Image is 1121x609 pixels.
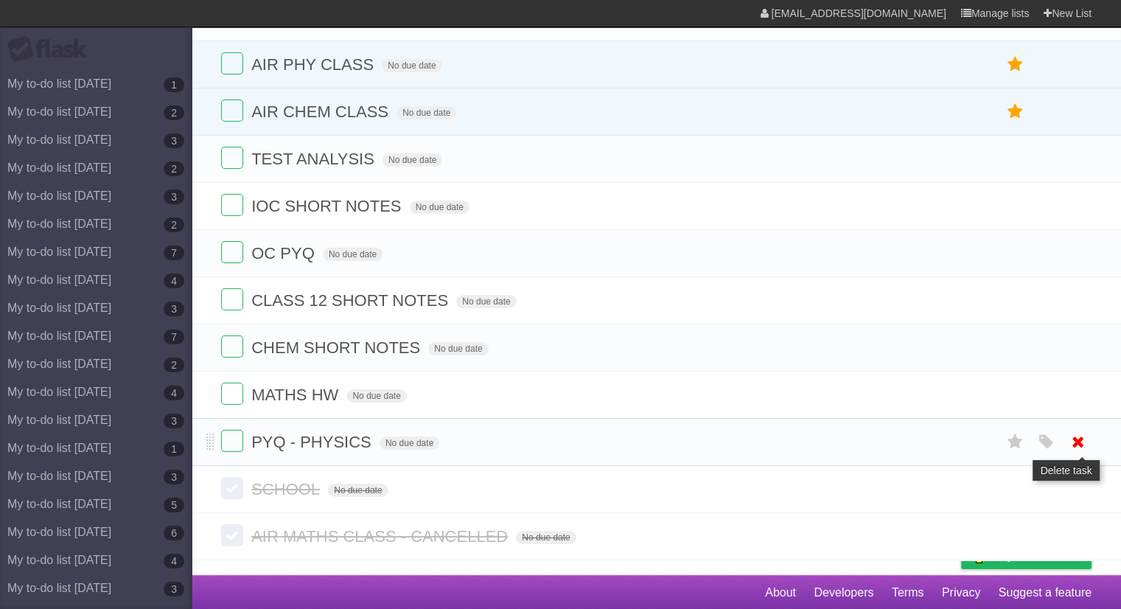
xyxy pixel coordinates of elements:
[221,288,243,310] label: Done
[164,442,184,456] b: 1
[164,274,184,288] b: 4
[382,59,441,72] span: No due date
[251,244,318,262] span: OC PYQ
[164,77,184,92] b: 1
[164,470,184,484] b: 3
[892,579,924,607] a: Terms
[410,201,469,214] span: No due date
[221,477,243,499] label: Done
[251,338,424,357] span: CHEM SHORT NOTES
[942,579,980,607] a: Privacy
[221,147,243,169] label: Done
[221,241,243,263] label: Done
[251,150,378,168] span: TEST ANALYSIS
[380,436,439,450] span: No due date
[221,430,243,452] label: Done
[765,579,796,607] a: About
[164,161,184,176] b: 2
[164,189,184,204] b: 3
[164,246,184,260] b: 7
[221,383,243,405] label: Done
[164,133,184,148] b: 3
[164,302,184,316] b: 3
[221,100,243,122] label: Done
[221,335,243,358] label: Done
[164,498,184,512] b: 5
[164,217,184,232] b: 2
[397,106,456,119] span: No due date
[164,386,184,400] b: 4
[251,102,392,121] span: AIR CHEM CLASS
[164,105,184,120] b: 2
[992,543,1084,568] span: Buy me a coffee
[814,579,873,607] a: Developers
[221,52,243,74] label: Done
[999,579,1092,607] a: Suggest a feature
[164,414,184,428] b: 3
[1002,52,1030,77] label: Star task
[456,295,516,308] span: No due date
[7,36,96,63] div: Flask
[164,554,184,568] b: 4
[221,524,243,546] label: Done
[251,386,342,404] span: MATHS HW
[164,526,184,540] b: 6
[1002,430,1030,454] label: Star task
[516,531,576,544] span: No due date
[323,248,383,261] span: No due date
[164,330,184,344] b: 7
[251,527,511,546] span: AIR MATHS CLASS - CANCELLED
[251,55,377,74] span: AIR PHY CLASS
[1002,100,1030,124] label: Star task
[328,484,388,497] span: No due date
[251,433,375,451] span: PYQ - PHYSICS
[346,389,406,403] span: No due date
[251,291,452,310] span: CLASS 12 SHORT NOTES
[251,197,405,215] span: IOC SHORT NOTES
[383,153,442,167] span: No due date
[251,480,324,498] span: SCHOOL
[221,194,243,216] label: Done
[164,582,184,596] b: 3
[164,358,184,372] b: 2
[428,342,488,355] span: No due date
